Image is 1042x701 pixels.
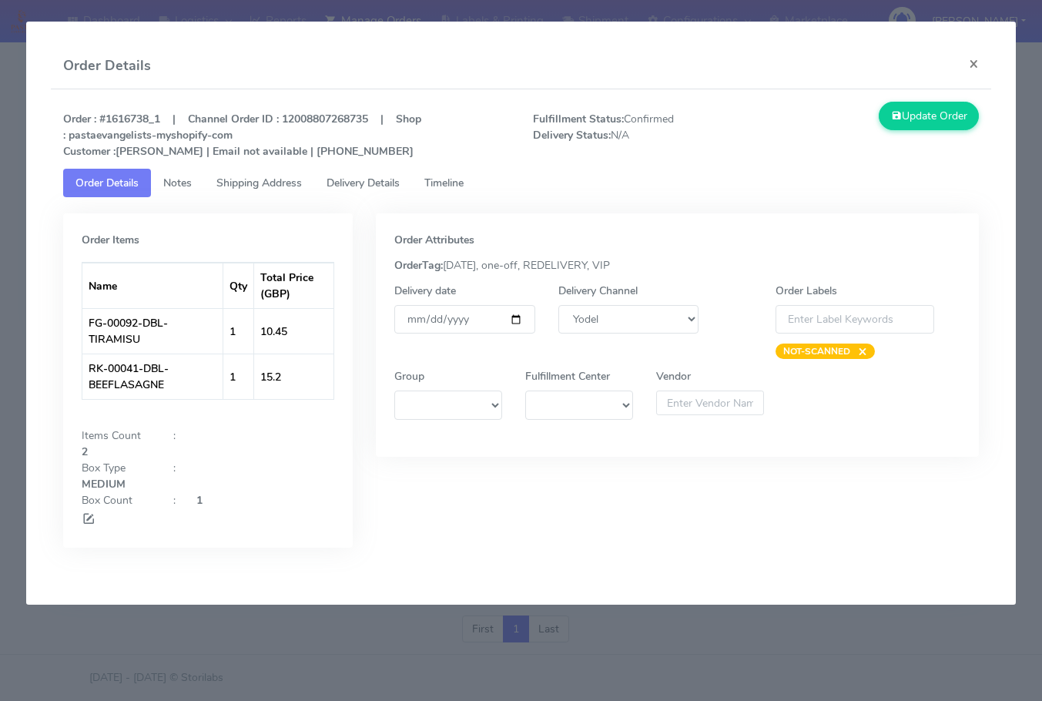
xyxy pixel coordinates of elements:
[533,112,624,126] strong: Fulfillment Status:
[223,308,254,354] td: 1
[850,344,867,359] span: ×
[327,176,400,190] span: Delivery Details
[254,263,333,308] th: Total Price (GBP)
[424,176,464,190] span: Timeline
[82,233,139,247] strong: Order Items
[82,263,223,308] th: Name
[521,111,756,159] span: Confirmed N/A
[82,477,126,491] strong: MEDIUM
[558,283,638,299] label: Delivery Channel
[63,169,979,197] ul: Tabs
[75,176,139,190] span: Order Details
[223,263,254,308] th: Qty
[70,492,162,508] div: Box Count
[656,368,691,384] label: Vendor
[162,460,185,476] div: :
[162,492,185,508] div: :
[776,305,934,334] input: Enter Label Keywords
[82,308,223,354] td: FG-00092-DBL-TIRAMISU
[783,345,850,357] strong: NOT-SCANNED
[63,55,151,76] h4: Order Details
[196,493,203,508] strong: 1
[254,354,333,399] td: 15.2
[163,176,192,190] span: Notes
[82,444,88,459] strong: 2
[957,43,991,84] button: Close
[394,258,443,273] strong: OrderTag:
[63,144,116,159] strong: Customer :
[223,354,254,399] td: 1
[162,428,185,444] div: :
[394,283,456,299] label: Delivery date
[394,368,424,384] label: Group
[533,128,611,143] strong: Delivery Status:
[216,176,302,190] span: Shipping Address
[63,112,421,159] strong: Order : #1616738_1 | Channel Order ID : 12008807268735 | Shop : pastaevangelists-myshopify-com [P...
[254,308,333,354] td: 10.45
[525,368,610,384] label: Fulfillment Center
[70,428,162,444] div: Items Count
[70,460,162,476] div: Box Type
[82,354,223,399] td: RK-00041-DBL-BEEFLASAGNE
[383,257,972,273] div: [DATE], one-off, REDELIVERY, VIP
[656,391,764,415] input: Enter Vendor Name
[776,283,837,299] label: Order Labels
[394,233,474,247] strong: Order Attributes
[879,102,979,130] button: Update Order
